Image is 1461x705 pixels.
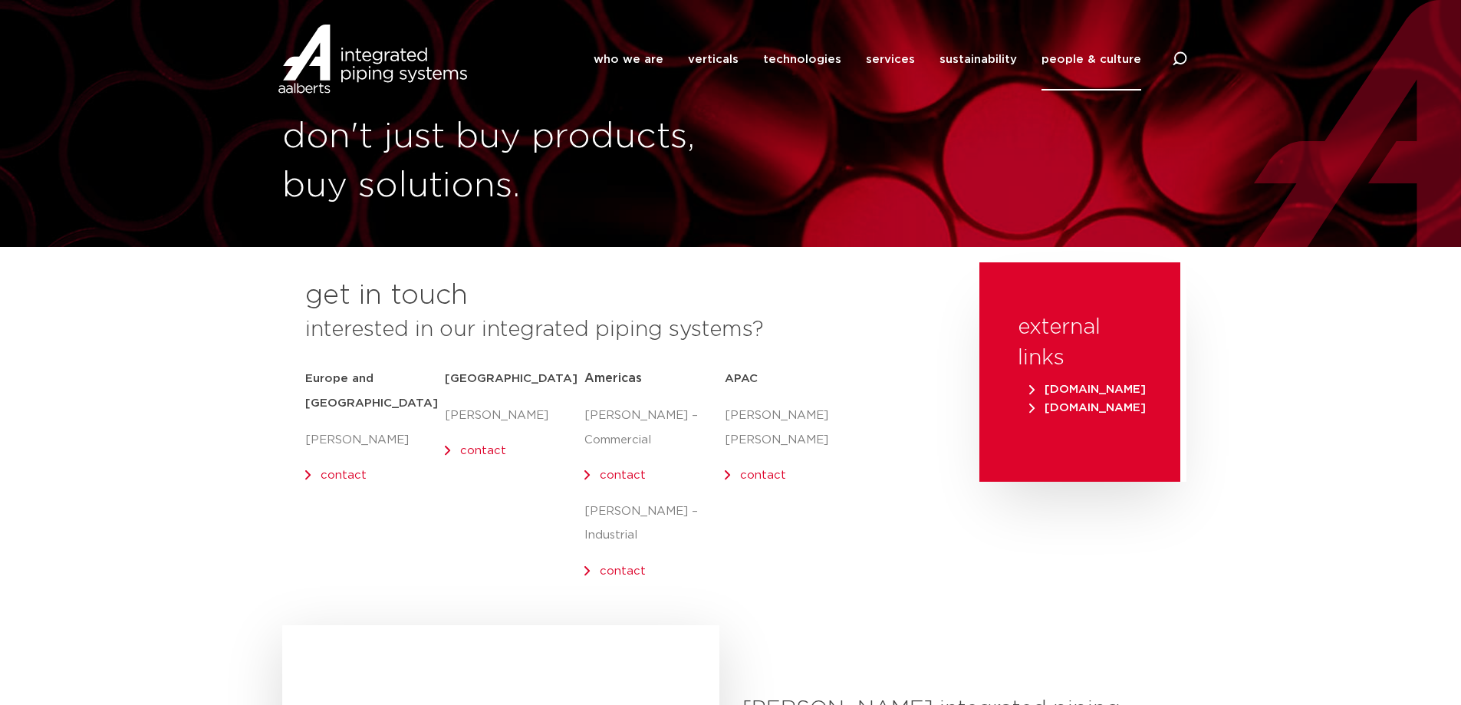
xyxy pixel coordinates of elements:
p: [PERSON_NAME] – Industrial [584,499,724,549]
a: contact [460,445,506,456]
span: [DOMAIN_NAME] [1029,402,1146,413]
h2: get in touch [305,278,468,315]
span: [DOMAIN_NAME] [1029,384,1146,395]
p: [PERSON_NAME] [445,404,584,428]
a: contact [600,469,646,481]
p: [PERSON_NAME] [305,428,445,453]
nav: Menu [594,28,1141,91]
span: Americas [584,372,642,384]
a: contact [600,565,646,577]
h3: interested in our integrated piping systems? [305,315,941,345]
a: who we are [594,28,663,91]
a: people & culture [1041,28,1141,91]
strong: Europe and [GEOGRAPHIC_DATA] [305,373,438,409]
a: [DOMAIN_NAME] [1025,384,1150,395]
a: services [866,28,915,91]
a: [DOMAIN_NAME] [1025,402,1150,413]
h1: don't just buy products, buy solutions. [282,113,723,211]
a: technologies [763,28,841,91]
p: [PERSON_NAME] – Commercial [584,404,724,453]
h3: external links [1018,312,1142,374]
p: [PERSON_NAME] [PERSON_NAME] [725,404,864,453]
a: sustainability [939,28,1017,91]
a: verticals [688,28,739,91]
a: contact [321,469,367,481]
h5: APAC [725,367,864,391]
h5: [GEOGRAPHIC_DATA] [445,367,584,391]
a: contact [740,469,786,481]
